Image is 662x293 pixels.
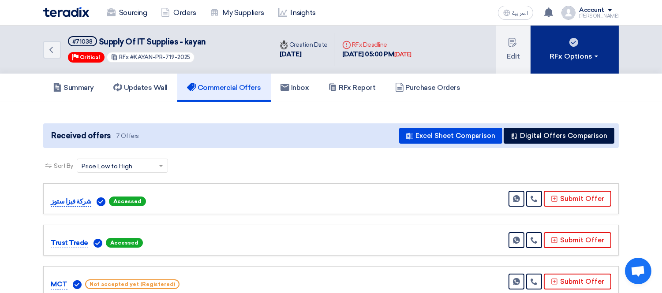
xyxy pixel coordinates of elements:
[281,83,309,92] h5: Inbox
[51,279,67,290] p: MCT
[177,74,271,102] a: Commercial Offers
[106,238,143,248] span: Accessed
[544,274,611,289] button: Submit Offer
[498,6,533,20] button: العربية
[512,10,528,16] span: العربية
[531,26,619,74] button: RFx Options
[280,40,328,49] div: Creation Date
[395,83,460,92] h5: Purchase Orders
[130,54,191,60] span: #KAYAN-PR-719-2025
[51,197,91,207] p: شركة فيزا ستوز
[72,39,93,45] div: #71038
[109,197,146,206] span: Accessed
[550,51,600,62] div: RFx Options
[113,83,168,92] h5: Updates Wall
[504,128,614,144] button: Digital Offers Comparison
[73,280,82,289] img: Verified Account
[43,7,89,17] img: Teradix logo
[271,3,323,22] a: Insights
[271,74,319,102] a: Inbox
[318,74,385,102] a: RFx Report
[51,238,88,248] p: Trust Trade
[579,7,604,14] div: Account
[94,239,102,248] img: Verified Account
[82,162,132,171] span: Price Low to High
[187,83,261,92] h5: Commercial Offers
[104,74,177,102] a: Updates Wall
[328,83,375,92] h5: RFx Report
[116,132,139,140] span: 7 Offers
[154,3,203,22] a: Orders
[394,50,411,59] div: [DATE]
[385,74,470,102] a: Purchase Orders
[43,74,104,102] a: Summary
[85,279,180,289] span: Not accepted yet (Registered)
[399,128,502,144] button: Excel Sheet Comparison
[80,54,100,60] span: Critical
[342,49,411,59] div: [DATE] 05:00 PM
[544,232,611,248] button: Submit Offer
[544,191,611,207] button: Submit Offer
[203,3,271,22] a: My Suppliers
[53,83,94,92] h5: Summary
[97,197,105,206] img: Verified Account
[54,161,73,171] span: Sort By
[579,14,619,19] div: [PERSON_NAME]
[342,40,411,49] div: RFx Deadline
[68,36,206,47] h5: Supply Of IT Supplies - kayan
[625,258,651,284] a: Open chat
[496,26,531,74] button: Edit
[51,130,111,142] span: Received offers
[99,37,206,47] span: Supply Of IT Supplies - kayan
[280,49,328,59] div: [DATE]
[561,6,576,20] img: profile_test.png
[100,3,154,22] a: Sourcing
[119,54,129,60] span: RFx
